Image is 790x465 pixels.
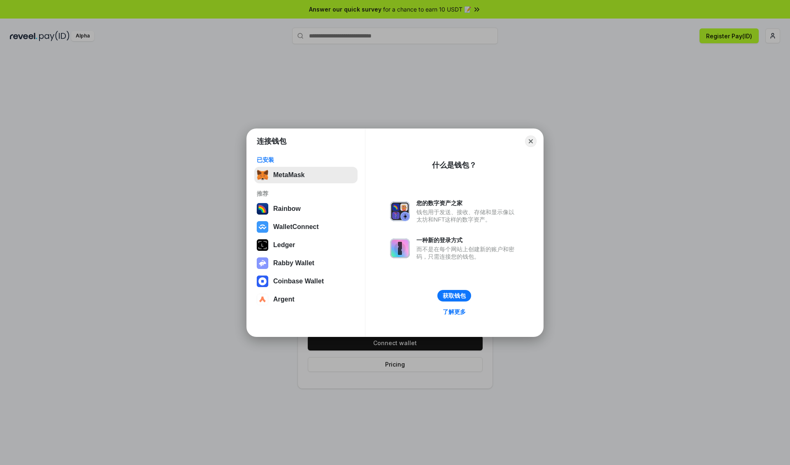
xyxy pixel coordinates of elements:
[257,203,268,215] img: svg+xml,%3Csvg%20width%3D%22120%22%20height%3D%22120%22%20viewBox%3D%220%200%20120%20120%22%20fil...
[254,167,358,183] button: MetaMask
[273,278,324,285] div: Coinbase Wallet
[273,171,304,179] div: MetaMask
[257,239,268,251] img: svg+xml,%3Csvg%20xmlns%3D%22http%3A%2F%2Fwww.w3.org%2F2000%2Fsvg%22%20width%3D%2228%22%20height%3...
[254,237,358,253] button: Ledger
[273,241,295,249] div: Ledger
[390,238,410,258] img: svg+xml,%3Csvg%20xmlns%3D%22http%3A%2F%2Fwww.w3.org%2F2000%2Fsvg%22%20fill%3D%22none%22%20viewBox...
[257,257,268,269] img: svg+xml,%3Csvg%20xmlns%3D%22http%3A%2F%2Fwww.w3.org%2F2000%2Fsvg%22%20fill%3D%22none%22%20viewBox...
[416,236,518,244] div: 一种新的登录方式
[438,306,471,317] a: 了解更多
[254,201,358,217] button: Rainbow
[390,201,410,221] img: svg+xml,%3Csvg%20xmlns%3D%22http%3A%2F%2Fwww.w3.org%2F2000%2Fsvg%22%20fill%3D%22none%22%20viewBox...
[257,221,268,233] img: svg+xml,%3Csvg%20width%3D%2228%22%20height%3D%2228%22%20viewBox%3D%220%200%2028%2028%22%20fill%3D...
[254,255,358,271] button: Rabby Wallet
[257,294,268,305] img: svg+xml,%3Csvg%20width%3D%2228%22%20height%3D%2228%22%20viewBox%3D%220%200%2028%2028%22%20fill%3D...
[443,308,466,315] div: 了解更多
[254,219,358,235] button: WalletConnect
[257,169,268,181] img: svg+xml,%3Csvg%20fill%3D%22none%22%20height%3D%2233%22%20viewBox%3D%220%200%2035%2033%22%20width%...
[416,208,518,223] div: 钱包用于发送、接收、存储和显示像以太坊和NFT这样的数字资产。
[257,190,355,197] div: 推荐
[273,259,314,267] div: Rabby Wallet
[273,296,295,303] div: Argent
[432,160,476,170] div: 什么是钱包？
[254,291,358,308] button: Argent
[437,290,471,301] button: 获取钱包
[257,156,355,164] div: 已安装
[273,205,301,213] div: Rainbow
[257,276,268,287] img: svg+xml,%3Csvg%20width%3D%2228%22%20height%3D%2228%22%20viewBox%3D%220%200%2028%2028%22%20fill%3D...
[416,245,518,260] div: 而不是在每个网站上创建新的账户和密码，只需连接您的钱包。
[443,292,466,299] div: 获取钱包
[273,223,319,231] div: WalletConnect
[254,273,358,290] button: Coinbase Wallet
[525,136,537,147] button: Close
[416,199,518,207] div: 您的数字资产之家
[257,136,286,146] h1: 连接钱包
